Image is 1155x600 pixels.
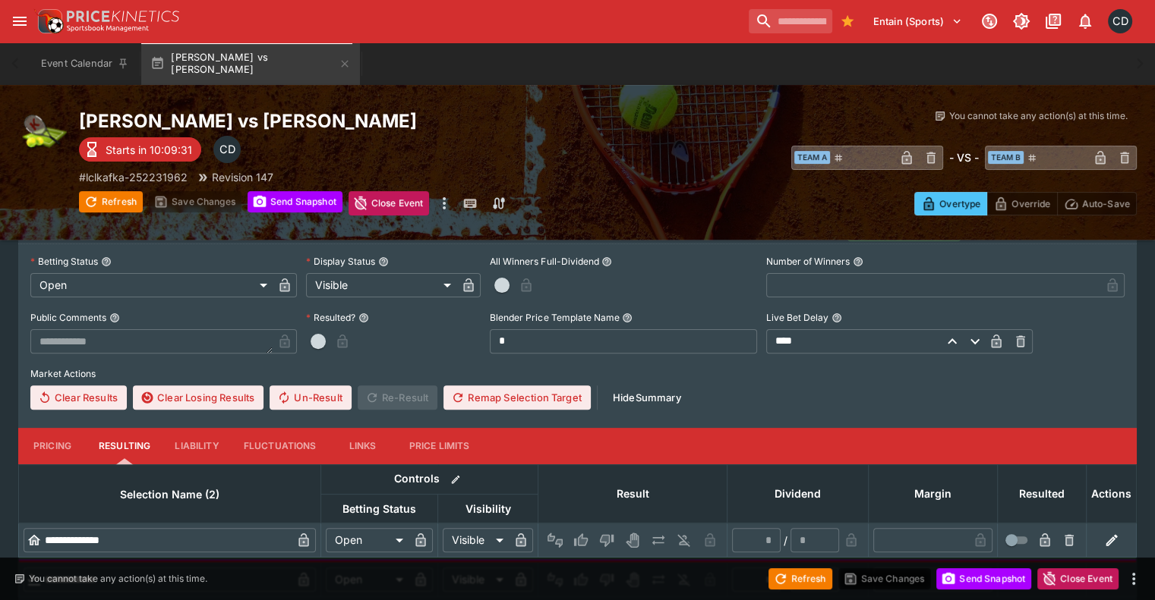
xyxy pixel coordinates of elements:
[727,464,869,523] th: Dividend
[1057,192,1137,215] button: Auto-Save
[18,109,67,158] img: tennis.png
[87,428,163,464] button: Resulting
[358,385,437,410] span: Re-Result
[976,8,1003,35] button: Connected to PK
[446,470,465,489] button: Bulk edit
[1082,196,1130,212] p: Auto-Save
[1040,8,1067,35] button: Documentation
[784,532,787,548] div: /
[646,528,671,552] button: Push
[109,313,120,323] button: Public Comments
[449,500,528,518] span: Visibility
[378,256,389,267] button: Display Status
[595,528,619,552] button: Lose
[306,311,355,324] p: Resulted?
[79,109,696,133] h2: Copy To Clipboard
[18,428,87,464] button: Pricing
[349,191,430,215] button: Close Event
[543,528,567,552] button: Not Set
[213,136,241,163] div: Cameron Duffy
[30,363,1125,385] label: Market Actions
[986,192,1057,215] button: Override
[936,568,1031,589] button: Send Snapshot
[1103,5,1137,38] button: Cameron Duffy
[358,313,369,323] button: Resulted?
[914,192,987,215] button: Overtype
[326,528,409,552] div: Open
[67,25,149,32] img: Sportsbook Management
[832,313,842,323] button: Live Bet Delay
[869,464,998,523] th: Margin
[79,191,143,212] button: Refresh
[32,42,138,85] button: Event Calendar
[569,528,593,552] button: Win
[914,192,1137,215] div: Start From
[1125,570,1143,588] button: more
[853,256,863,267] button: Number of Winners
[30,255,98,268] p: Betting Status
[435,191,453,215] button: more
[601,256,612,267] button: All Winners Full-Dividend
[622,313,633,323] button: Blender Price Template Name
[443,385,591,410] button: Remap Selection Target
[835,9,860,33] button: Bookmarks
[1011,196,1050,212] p: Override
[29,572,207,586] p: You cannot take any action(s) at this time.
[212,169,273,185] p: Revision 147
[30,385,127,410] button: Clear Results
[6,8,33,35] button: open drawer
[248,191,342,212] button: Send Snapshot
[794,151,830,164] span: Team A
[163,428,231,464] button: Liability
[490,255,598,268] p: All Winners Full-Dividend
[67,11,179,22] img: PriceKinetics
[133,385,264,410] button: Clear Losing Results
[141,42,360,85] button: [PERSON_NAME] vs [PERSON_NAME]
[306,273,456,297] div: Visible
[232,428,329,464] button: Fluctuations
[270,385,351,410] button: Un-Result
[749,9,832,33] input: search
[1108,9,1132,33] div: Cameron Duffy
[604,385,690,410] button: HideSummary
[101,256,112,267] button: Betting Status
[766,255,850,268] p: Number of Winners
[538,464,727,523] th: Result
[33,6,64,36] img: PriceKinetics Logo
[1087,464,1137,523] th: Actions
[490,311,619,324] p: Blender Price Template Name
[620,528,645,552] button: Void
[397,428,482,464] button: Price Limits
[949,109,1128,123] p: You cannot take any action(s) at this time.
[766,311,828,324] p: Live Bet Delay
[768,568,832,589] button: Refresh
[988,151,1024,164] span: Team B
[106,142,192,158] p: Starts in 10:09:31
[1071,8,1099,35] button: Notifications
[998,464,1087,523] th: Resulted
[321,464,538,494] th: Controls
[326,500,433,518] span: Betting Status
[30,273,273,297] div: Open
[443,528,509,552] div: Visible
[1008,8,1035,35] button: Toggle light/dark mode
[30,311,106,324] p: Public Comments
[864,9,971,33] button: Select Tenant
[79,169,188,185] p: Copy To Clipboard
[1037,568,1119,589] button: Close Event
[306,255,375,268] p: Display Status
[939,196,980,212] p: Overtype
[672,528,696,552] button: Eliminated In Play
[329,428,397,464] button: Links
[949,149,979,165] h6: - VS -
[103,485,236,504] span: Selection Name (2)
